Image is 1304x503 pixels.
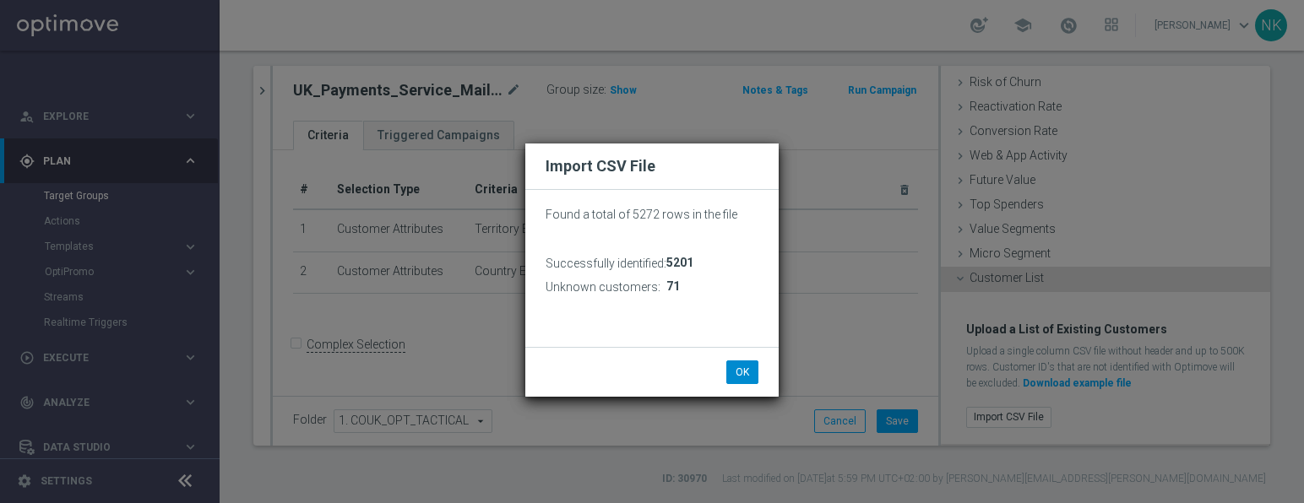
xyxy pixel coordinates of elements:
[666,279,680,294] span: 71
[546,256,666,271] h3: Successfully identified:
[726,360,758,384] button: OK
[546,156,758,176] h2: Import CSV File
[546,207,758,222] p: Found a total of 5272 rows in the file
[666,256,693,270] span: 5201
[546,279,660,295] h3: Unknown customers:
